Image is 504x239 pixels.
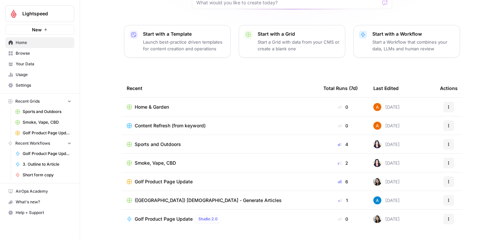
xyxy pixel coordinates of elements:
[373,122,381,130] img: n7ufqqrt5jcwspw4pce0myp7nhj2
[323,141,363,148] div: 4
[124,25,231,58] button: Start with a TemplateLaunch best-practice driven templates for content creation and operations
[143,31,225,37] p: Start with a Template
[12,117,74,128] a: Smoke, Vape, CBD
[127,178,313,185] a: Golf Product Page Update
[135,122,206,129] span: Content Refresh (from keyword)
[135,104,169,110] span: Home & Garden
[5,5,74,22] button: Workspace: Lightspeed
[373,79,399,97] div: Last Edited
[5,48,74,59] a: Browse
[22,10,63,17] span: Lightspeed
[15,98,40,104] span: Recent Grids
[239,25,345,58] button: Start with a GridStart a Grid with data from your CMS or create a blank one
[323,216,363,222] div: 0
[127,160,313,166] a: Smoke, Vape, CBD
[5,138,74,148] button: Recent Workflows
[372,39,454,52] p: Start a Workflow that combines your data, LLMs and human review
[5,197,74,207] button: What's new?
[127,197,313,204] a: ([GEOGRAPHIC_DATA]) [DEMOGRAPHIC_DATA] - Generate Articles
[143,39,225,52] p: Launch best-practice driven templates for content creation and operations
[5,80,74,91] a: Settings
[23,119,71,125] span: Smoke, Vape, CBD
[23,151,71,157] span: Golf Product Page Update
[135,216,193,222] span: Golf Product Page Update
[373,140,400,148] div: [DATE]
[353,25,460,58] button: Start with a WorkflowStart a Workflow that combines your data, LLMs and human review
[5,96,74,106] button: Recent Grids
[373,196,400,204] div: [DATE]
[323,79,358,97] div: Total Runs (7d)
[6,197,74,207] div: What's new?
[373,215,381,223] img: 34qmd8li8jcngaxi9z5g13uxb641
[16,72,71,78] span: Usage
[16,210,71,216] span: Help + Support
[373,196,381,204] img: o3cqybgnmipr355j8nz4zpq1mc6x
[5,37,74,48] a: Home
[373,159,400,167] div: [DATE]
[12,128,74,138] a: Golf Product Page Update
[12,159,74,170] a: 3. Outline to Article
[5,59,74,69] a: Your Data
[16,40,71,46] span: Home
[16,61,71,67] span: Your Data
[258,31,340,37] p: Start with a Grid
[127,104,313,110] a: Home & Garden
[372,31,454,37] p: Start with a Workflow
[127,141,313,148] a: Sports and Outdoors
[323,178,363,185] div: 6
[16,50,71,56] span: Browse
[135,141,181,148] span: Sports and Outdoors
[23,172,71,178] span: Short form copy
[12,106,74,117] a: Sports and Outdoors
[12,148,74,159] a: Golf Product Page Update
[127,122,313,129] a: Content Refresh (from keyword)
[373,178,381,186] img: 34qmd8li8jcngaxi9z5g13uxb641
[127,215,313,223] a: Golf Product Page UpdateStudio 2.0
[440,79,458,97] div: Actions
[5,207,74,218] button: Help + Support
[12,170,74,180] a: Short form copy
[32,26,42,33] span: New
[5,69,74,80] a: Usage
[5,25,74,35] button: New
[373,140,381,148] img: wdke7mwtj0nxznpffym0k1wpceu2
[23,161,71,167] span: 3. Outline to Article
[135,197,282,204] span: ([GEOGRAPHIC_DATA]) [DEMOGRAPHIC_DATA] - Generate Articles
[5,186,74,197] a: AirOps Academy
[135,178,193,185] span: Golf Product Page Update
[16,188,71,194] span: AirOps Academy
[23,109,71,115] span: Sports and Outdoors
[373,103,400,111] div: [DATE]
[15,140,50,146] span: Recent Workflows
[135,160,176,166] span: Smoke, Vape, CBD
[127,79,313,97] div: Recent
[373,122,400,130] div: [DATE]
[23,130,71,136] span: Golf Product Page Update
[323,104,363,110] div: 0
[373,159,381,167] img: wdke7mwtj0nxznpffym0k1wpceu2
[198,216,218,222] span: Studio 2.0
[373,215,400,223] div: [DATE]
[373,178,400,186] div: [DATE]
[258,39,340,52] p: Start a Grid with data from your CMS or create a blank one
[323,197,363,204] div: 1
[16,82,71,88] span: Settings
[323,160,363,166] div: 2
[323,122,363,129] div: 0
[8,8,20,20] img: Lightspeed Logo
[373,103,381,111] img: n7ufqqrt5jcwspw4pce0myp7nhj2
